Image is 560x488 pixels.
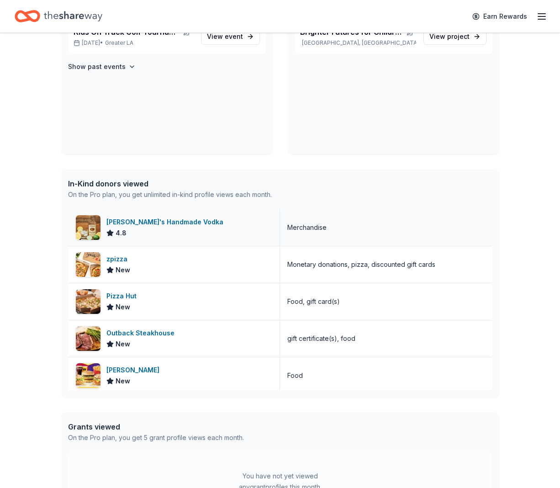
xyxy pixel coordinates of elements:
span: 4.8 [116,228,127,239]
a: View project [423,28,486,45]
a: Earn Rewards [467,8,533,25]
span: New [116,265,130,276]
div: In-Kind donors viewed [68,178,272,189]
div: On the Pro plan, you get 5 grant profile views each month. [68,432,244,443]
span: New [116,339,130,350]
img: Image for Outback Steakhouse [76,326,100,351]
img: Image for McDonald's [76,363,100,388]
span: project [447,32,470,40]
div: Merchandise [287,222,327,233]
div: Grants viewed [68,421,244,432]
div: Food, gift card(s) [287,296,340,307]
button: Show past events [68,61,136,72]
p: [GEOGRAPHIC_DATA], [GEOGRAPHIC_DATA] [300,39,416,47]
img: Image for Pizza Hut [76,289,100,314]
span: Greater LA [105,39,133,47]
span: New [116,376,130,387]
span: event [225,32,243,40]
div: [PERSON_NAME] [106,365,163,376]
div: gift certificate(s), food [287,333,355,344]
div: zpizza [106,254,131,265]
div: [PERSON_NAME]'s Handmade Vodka [106,217,227,228]
a: View event [201,28,260,45]
img: Image for zpizza [76,252,100,277]
span: New [116,302,130,313]
div: Pizza Hut [106,291,140,302]
div: On the Pro plan, you get unlimited in-kind profile views each month. [68,189,272,200]
img: Image for Tito's Handmade Vodka [76,215,100,240]
div: Monetary donations, pizza, discounted gift cards [287,259,435,270]
div: Outback Steakhouse [106,328,178,339]
div: Food [287,370,303,381]
span: View [429,31,470,42]
h4: Show past events [68,61,126,72]
a: Home [15,5,102,27]
span: View [207,31,243,42]
p: [DATE] • [74,39,194,47]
